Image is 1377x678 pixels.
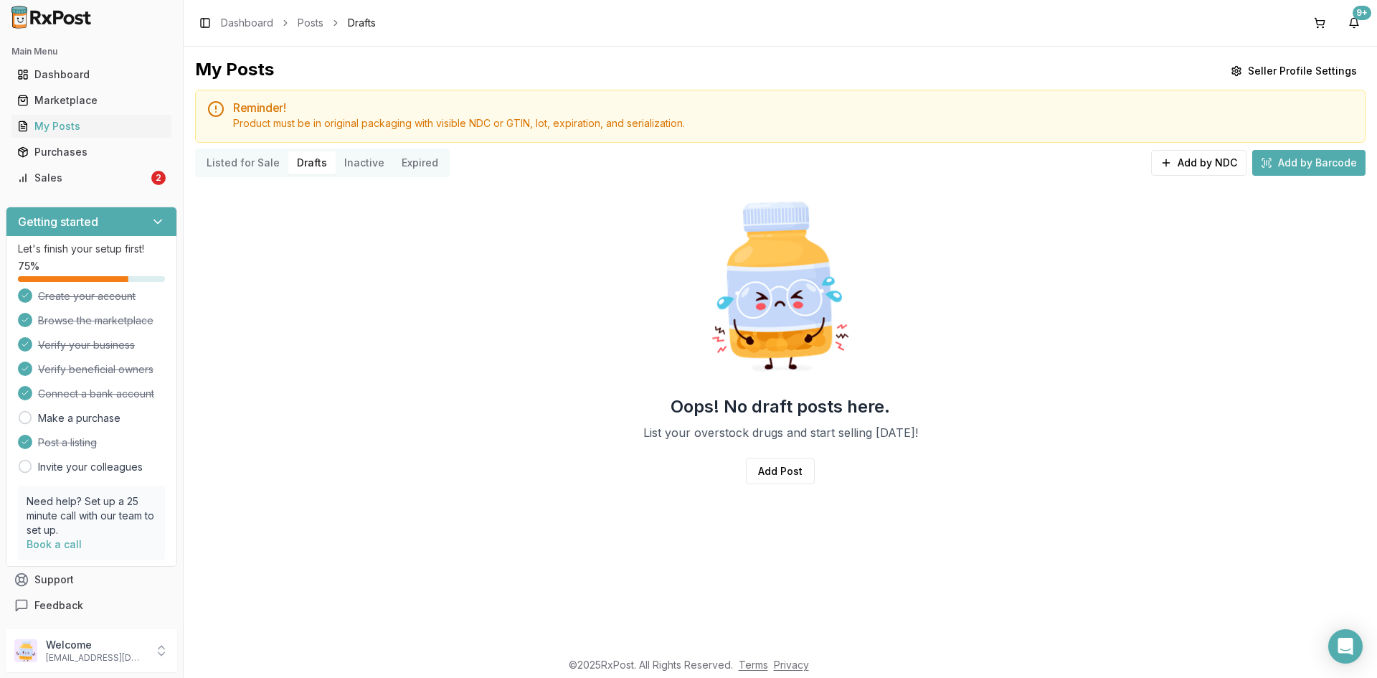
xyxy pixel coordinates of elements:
div: 9+ [1353,6,1371,20]
span: Verify your business [38,338,135,352]
button: Drafts [288,151,336,174]
span: Drafts [348,16,376,30]
a: Dashboard [221,16,273,30]
img: User avatar [14,639,37,662]
a: Book a call [27,538,82,550]
button: My Posts [6,115,177,138]
div: Dashboard [17,67,166,82]
div: 2 [151,171,166,185]
h2: Oops! No draft posts here. [671,395,890,418]
h3: Getting started [18,213,98,230]
h5: Reminder! [233,102,1353,113]
button: Feedback [6,593,177,618]
div: My Posts [17,119,166,133]
h2: Main Menu [11,46,171,57]
span: Create your account [38,289,136,303]
p: Welcome [46,638,146,652]
img: Sad Pill Bottle [688,194,872,378]
a: Add Post [746,458,815,484]
span: Browse the marketplace [38,314,153,328]
div: Sales [17,171,148,185]
button: Support [6,567,177,593]
button: Inactive [336,151,393,174]
button: Listed for Sale [198,151,288,174]
button: Add by NDC [1151,150,1246,176]
a: Sales2 [11,165,171,191]
p: List your overstock drugs and start selling [DATE]! [643,424,918,441]
a: Terms [739,659,768,671]
div: Marketplace [17,93,166,108]
span: Verify beneficial owners [38,362,153,377]
button: 9+ [1343,11,1366,34]
div: My Posts [195,58,274,84]
div: Purchases [17,145,166,159]
button: Expired [393,151,447,174]
span: Post a listing [38,435,97,450]
button: Marketplace [6,89,177,112]
div: Open Intercom Messenger [1328,629,1363,664]
span: 75 % [18,259,39,273]
a: Invite your colleagues [38,460,143,474]
a: Posts [298,16,323,30]
a: Dashboard [11,62,171,88]
a: Marketplace [11,88,171,113]
a: Purchases [11,139,171,165]
a: My Posts [11,113,171,139]
a: Privacy [774,659,809,671]
span: Feedback [34,598,83,613]
button: Purchases [6,141,177,164]
p: [EMAIL_ADDRESS][DOMAIN_NAME] [46,652,146,664]
button: Seller Profile Settings [1222,58,1366,84]
div: Product must be in original packaging with visible NDC or GTIN, lot, expiration, and serialization. [233,116,1353,131]
button: Add by Barcode [1252,150,1366,176]
button: Sales2 [6,166,177,189]
button: Dashboard [6,63,177,86]
nav: breadcrumb [221,16,376,30]
p: Need help? Set up a 25 minute call with our team to set up. [27,494,156,537]
p: Let's finish your setup first! [18,242,165,256]
img: RxPost Logo [6,6,98,29]
a: Make a purchase [38,411,120,425]
span: Connect a bank account [38,387,154,401]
